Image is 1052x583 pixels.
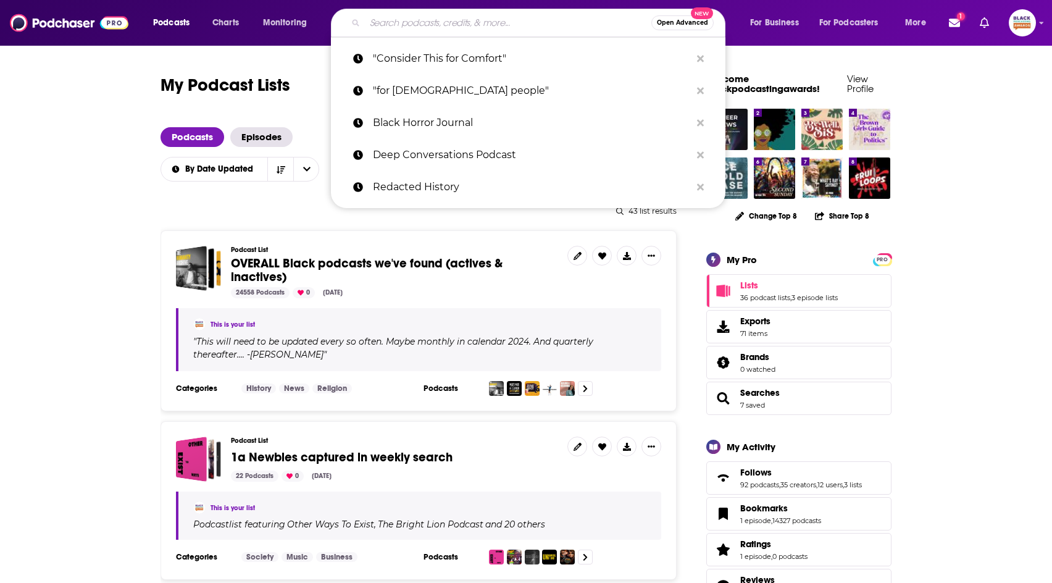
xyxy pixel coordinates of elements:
a: Bookmarks [740,503,821,514]
span: 71 items [740,329,770,338]
h1: My Podcast Lists [161,74,290,98]
a: History [241,384,276,393]
img: blackpodcastingawards [193,501,206,514]
div: Podcast list featuring [193,519,646,530]
a: News [279,384,309,393]
span: For Business [750,14,799,31]
button: Open AdvancedNew [651,15,714,30]
span: PRO [875,255,890,264]
a: Episodes [230,127,293,147]
span: Ratings [706,533,891,566]
img: User Profile [1009,9,1036,36]
span: This will need to be updated every so often. Maybe monthly in calendar 2024. And quarterly therea... [193,336,593,360]
span: 1a Newbies captured in weekly search [231,450,453,465]
a: 35 creators [780,480,816,489]
span: Lists [706,274,891,308]
span: , [374,519,376,530]
span: Ratings [740,539,771,550]
button: Show profile menu [1009,9,1036,36]
span: Searches [740,387,780,398]
span: Charts [212,14,239,31]
button: open menu [144,13,206,33]
a: 12 users [817,480,843,489]
span: Monitoring [263,14,307,31]
h3: Categories [176,552,232,562]
img: Who's Who In Black Hollywood with Adell Henderson [507,381,522,396]
a: 3 episode lists [791,293,838,302]
a: PRO [875,254,890,263]
span: Exports [740,316,770,327]
button: Show More Button [641,437,661,456]
img: Queer News [706,109,748,150]
img: The Humanity Archive [489,381,504,396]
div: 24558 Podcasts [231,287,290,298]
img: Stitch Please [754,109,795,150]
img: Unnamed and Unbound: Black Voters Matter Podcast [542,550,557,564]
h2: Choose List sort [161,157,319,182]
a: Ratings [740,539,808,550]
a: Deep Conversations Podcast [331,139,725,171]
a: 0 watched [740,365,775,374]
a: Follows [711,469,735,487]
a: Brands [740,351,775,363]
span: " " [193,336,593,360]
a: Business [316,552,357,562]
a: Charts [204,13,246,33]
a: View Profile [847,73,874,94]
h3: Podcast List [231,437,557,445]
a: Second Sunday [754,157,795,199]
a: blackpodcastingawards [193,318,206,330]
span: 1 [957,12,965,20]
button: open menu [254,13,323,33]
a: 7 saved [740,401,765,409]
span: Brands [706,346,891,379]
img: The Bright Lion Podcast [507,550,522,564]
span: Exports [711,318,735,335]
h4: The Bright Lion Podcast [378,519,483,529]
h4: Other Ways To Exist [287,519,374,529]
div: 43 list results [161,206,677,216]
a: This is your list [211,321,255,329]
img: Podchaser - Follow, Share and Rate Podcasts [10,11,128,35]
a: What's Ray Saying? [801,157,843,199]
h3: Podcasts [424,552,479,562]
img: The Practice of a Hoodoo Baptist [525,550,540,564]
img: Other Ways To Exist [489,550,504,564]
a: Welcome blackpodcastingawards! [706,73,820,94]
button: Change Top 8 [728,208,804,224]
span: , [790,293,791,302]
button: Sort Direction [267,157,293,181]
img: Ice Cold Case [706,157,748,199]
a: Be Well Sis: The Podcast [801,109,843,150]
a: OVERALL Black podcasts we've found (actives & inactives) [176,246,221,291]
div: My Pro [727,254,757,266]
span: Open Advanced [657,20,708,26]
div: My Activity [727,441,775,453]
a: Show notifications dropdown [975,12,994,33]
button: open menu [293,157,319,181]
a: 92 podcasts [740,480,779,489]
a: Ratings [711,541,735,558]
span: New [691,7,713,19]
button: open menu [741,13,814,33]
div: [DATE] [318,287,348,298]
a: 1 episode [740,552,771,561]
a: Music [282,552,313,562]
a: 3 lists [844,480,862,489]
a: 1a Newbies captured in weekly search [231,451,453,464]
span: Lists [740,280,758,291]
a: Society [241,552,278,562]
a: Follows [740,467,862,478]
span: For Podcasters [819,14,879,31]
a: Searches [711,390,735,407]
p: "Consider This for Comfort" [373,43,691,75]
button: open menu [896,13,941,33]
span: OVERALL Black podcasts we've found (actives & inactives) [231,256,503,285]
a: Religion [312,384,352,393]
a: Bookmarks [711,505,735,522]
